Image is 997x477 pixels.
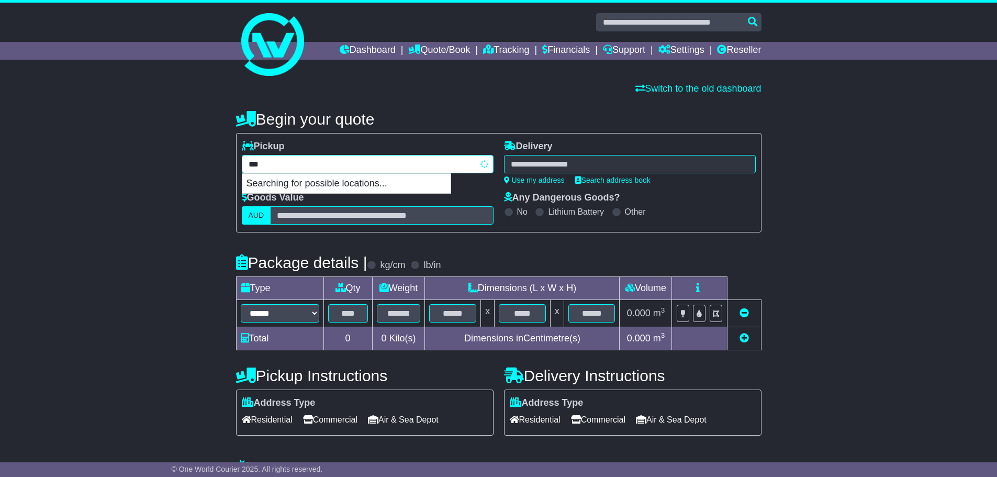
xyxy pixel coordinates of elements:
td: 0 [323,327,372,350]
a: Support [603,42,645,60]
td: x [481,300,495,327]
h4: Package details | [236,254,367,271]
span: 0.000 [627,333,651,343]
span: Residential [510,412,561,428]
label: No [517,207,528,217]
td: Dimensions in Centimetre(s) [425,327,620,350]
label: Delivery [504,141,553,152]
h4: Delivery Instructions [504,367,761,384]
span: Air & Sea Depot [368,412,439,428]
a: Use my address [504,176,565,184]
span: © One World Courier 2025. All rights reserved. [172,465,323,473]
td: Type [236,277,323,300]
a: Remove this item [740,308,749,318]
span: 0 [381,333,386,343]
h4: Warranty & Insurance [236,459,761,476]
span: 0.000 [627,308,651,318]
td: Volume [620,277,672,300]
a: Search address book [575,176,651,184]
td: Total [236,327,323,350]
label: Pickup [242,141,285,152]
span: m [653,308,665,318]
a: Switch to the old dashboard [635,83,761,94]
td: Weight [372,277,425,300]
span: Commercial [571,412,625,428]
span: m [653,333,665,343]
td: Kilo(s) [372,327,425,350]
a: Financials [542,42,590,60]
span: Commercial [303,412,357,428]
td: Qty [323,277,372,300]
label: Address Type [242,397,316,409]
a: Settings [658,42,704,60]
a: Reseller [717,42,761,60]
typeahead: Please provide city [242,155,494,173]
td: Dimensions (L x W x H) [425,277,620,300]
span: Residential [242,412,293,428]
td: x [550,300,564,327]
a: Add new item [740,333,749,343]
a: Dashboard [340,42,396,60]
h4: Begin your quote [236,110,761,128]
p: Searching for possible locations... [242,174,451,194]
h4: Pickup Instructions [236,367,494,384]
sup: 3 [661,331,665,339]
label: Goods Value [242,192,304,204]
label: Any Dangerous Goods? [504,192,620,204]
sup: 3 [661,306,665,314]
label: lb/in [423,260,441,271]
label: Address Type [510,397,584,409]
label: kg/cm [380,260,405,271]
label: Lithium Battery [548,207,604,217]
span: Air & Sea Depot [636,412,707,428]
a: Tracking [483,42,529,60]
label: Other [625,207,646,217]
a: Quote/Book [408,42,470,60]
label: AUD [242,206,271,225]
